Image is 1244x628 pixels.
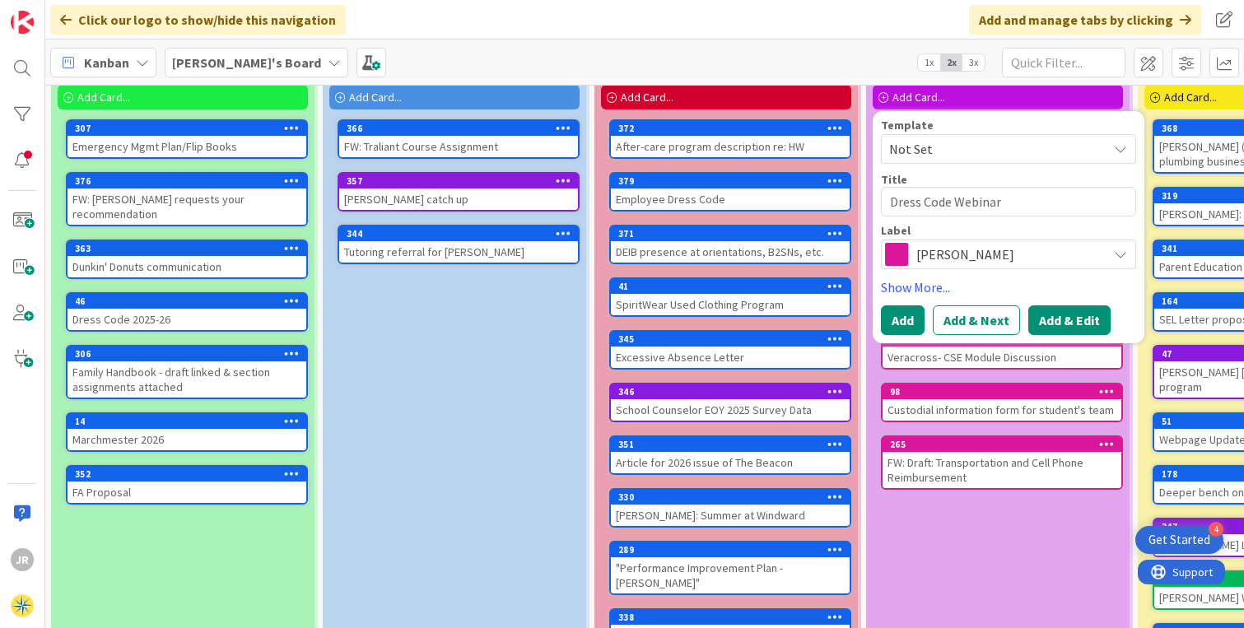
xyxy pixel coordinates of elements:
div: 344Tutoring referral for [PERSON_NAME] [339,226,578,263]
div: Family Handbook - draft linked & section assignments attached [68,361,306,398]
div: 46Dress Code 2025-26 [68,294,306,330]
span: Add Card... [1164,90,1217,105]
div: 307 [75,123,306,134]
div: 98 [883,384,1121,399]
div: "Performance Improvement Plan - [PERSON_NAME]" [611,557,850,593]
div: 351 [611,437,850,452]
label: Title [881,172,907,187]
span: Add Card... [349,90,402,105]
div: Emergency Mgmt Plan/Flip Books [68,136,306,157]
div: Open Get Started checklist, remaining modules: 4 [1135,526,1223,554]
div: 371 [618,228,850,240]
div: 14 [68,414,306,429]
div: 379 [611,174,850,188]
div: 345Excessive Absence Letter [611,332,850,368]
span: Template [881,119,934,131]
span: [PERSON_NAME] [916,243,1099,266]
div: 357[PERSON_NAME] catch up [339,174,578,210]
div: 14 [75,416,306,427]
div: 379 [618,175,850,187]
div: DEIB presence at orientations, B2SNs, etc. [611,241,850,263]
div: Dunkin' Donuts communication [68,256,306,277]
div: 338 [618,612,850,623]
div: Dress Code 2025-26 [68,309,306,330]
div: 289 [618,544,850,556]
div: 376 [75,175,306,187]
div: 307Emergency Mgmt Plan/Flip Books [68,121,306,157]
input: Quick Filter... [1002,48,1125,77]
div: Get Started [1148,532,1210,548]
div: 357 [347,175,578,187]
span: Kanban [84,53,129,72]
div: 345 [618,333,850,345]
div: FW: Traliant Course Assignment [339,136,578,157]
div: School Counselor EOY 2025 Survey Data [611,399,850,421]
span: Add Card... [892,90,945,105]
img: avatar [11,594,34,617]
div: 4 [1209,522,1223,537]
div: 265 [883,437,1121,452]
span: Label [881,225,911,236]
div: 346 [618,386,850,398]
div: FA Proposal [68,481,306,503]
div: 338 [611,610,850,625]
div: 46 [75,295,306,307]
div: [PERSON_NAME] catch up [339,188,578,210]
div: 306Family Handbook - draft linked & section assignments attached [68,347,306,398]
div: 366FW: Traliant Course Assignment [339,121,578,157]
div: 344 [347,228,578,240]
div: 376FW: [PERSON_NAME] requests your recommendation [68,174,306,225]
span: Not Set [889,138,1095,160]
div: 41SpiritWear Used Clothing Program [611,279,850,315]
div: 306 [75,348,306,360]
div: JR [11,548,34,571]
span: Add Card... [77,90,130,105]
div: SpiritWear Used Clothing Program [611,294,850,315]
div: 372 [618,123,850,134]
div: 14Marchmester 2026 [68,414,306,450]
span: 2x [940,54,962,71]
div: After-care program description re: HW [611,136,850,157]
div: 372 [611,121,850,136]
div: 371 [611,226,850,241]
div: 366 [347,123,578,134]
div: 370Veracross- CSE Module Discussion [883,332,1121,368]
div: 366 [339,121,578,136]
div: 289 [611,542,850,557]
div: 352 [68,467,306,481]
div: 352 [75,468,306,480]
div: 344 [339,226,578,241]
div: [PERSON_NAME]: Summer at Windward [611,505,850,526]
button: Add [881,305,925,335]
textarea: Dress Code Webinar [881,187,1136,216]
div: 41 [618,281,850,292]
b: [PERSON_NAME]'s Board [172,54,321,71]
div: Article for 2026 issue of The Beacon [611,452,850,473]
div: 379Employee Dress Code [611,174,850,210]
div: 376 [68,174,306,188]
div: FW: Draft: Transportation and Cell Phone Reimbursement [883,452,1121,488]
div: Tutoring referral for [PERSON_NAME] [339,241,578,263]
div: Employee Dress Code [611,188,850,210]
span: Support [35,2,75,22]
div: 98 [890,386,1121,398]
div: 46 [68,294,306,309]
div: 363 [68,241,306,256]
div: 371DEIB presence at orientations, B2SNs, etc. [611,226,850,263]
div: 345 [611,332,850,347]
div: 351Article for 2026 issue of The Beacon [611,437,850,473]
a: Show More... [881,277,1136,297]
div: 351 [618,439,850,450]
div: 98Custodial information form for student's team [883,384,1121,421]
div: Marchmester 2026 [68,429,306,450]
div: 265FW: Draft: Transportation and Cell Phone Reimbursement [883,437,1121,488]
div: 265 [890,439,1121,450]
div: 330[PERSON_NAME]: Summer at Windward [611,490,850,526]
img: Visit kanbanzone.com [11,11,34,34]
div: 306 [68,347,306,361]
div: 363Dunkin' Donuts communication [68,241,306,277]
div: 346 [611,384,850,399]
div: 372After-care program description re: HW [611,121,850,157]
div: Custodial information form for student's team [883,399,1121,421]
div: 330 [618,491,850,503]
